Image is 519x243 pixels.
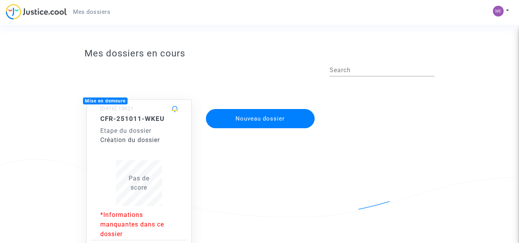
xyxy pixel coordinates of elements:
div: Mise en demeure [83,98,128,104]
img: 0456541443a810714072df93862bf1fa [493,6,504,17]
small: [DATE] 15h21 [100,106,134,111]
span: Mes dossiers [73,8,110,15]
span: Pas de score [129,175,149,191]
img: jc-logo.svg [6,4,67,20]
h5: CFR-251011-WKEU [100,115,178,122]
div: Création du dossier [100,136,178,145]
div: Etape du dossier [100,126,178,136]
p: *Informations manquantes dans ce dossier [100,210,178,239]
h3: Mes dossiers en cours [85,48,434,59]
a: Nouveau dossier [205,104,316,111]
button: Nouveau dossier [206,109,315,128]
a: Mes dossiers [67,6,116,18]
